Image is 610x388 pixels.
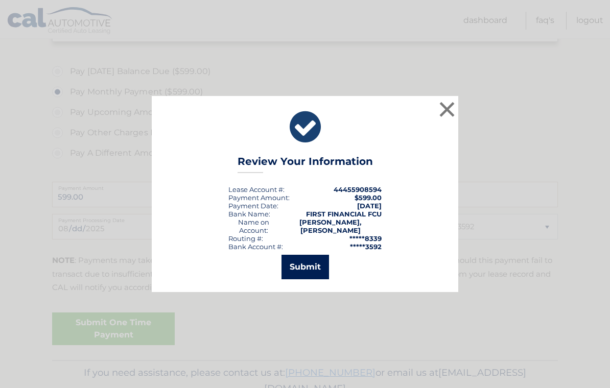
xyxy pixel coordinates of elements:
[334,185,382,193] strong: 44455908594
[228,202,278,210] div: :
[355,193,382,202] span: $599.00
[228,234,263,243] div: Routing #:
[228,185,285,193] div: Lease Account #:
[228,202,277,210] span: Payment Date
[281,255,329,279] button: Submit
[228,193,290,202] div: Payment Amount:
[306,210,382,218] strong: FIRST FINANCIAL FCU
[357,202,382,210] span: [DATE]
[228,243,283,251] div: Bank Account #:
[228,210,270,218] div: Bank Name:
[238,155,373,173] h3: Review Your Information
[437,99,457,119] button: ×
[299,218,361,234] strong: [PERSON_NAME], [PERSON_NAME]
[228,218,279,234] div: Name on Account:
